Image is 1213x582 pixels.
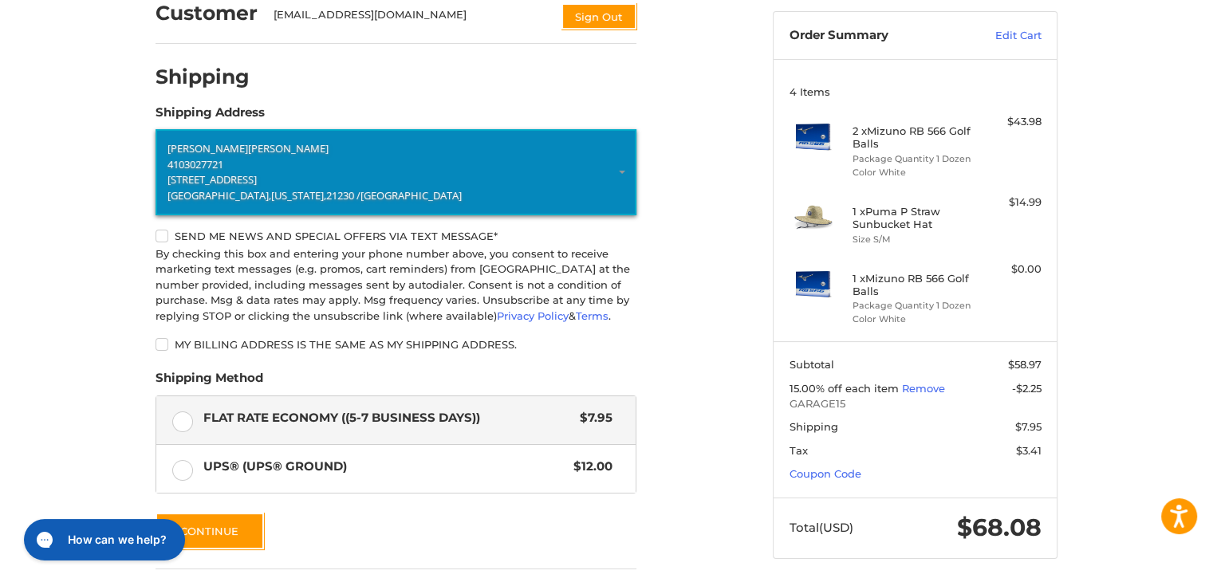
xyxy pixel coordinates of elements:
span: 4103027721 [167,157,223,171]
div: [EMAIL_ADDRESS][DOMAIN_NAME] [274,7,546,29]
h3: Order Summary [790,28,961,44]
a: Terms [576,309,608,322]
span: $58.97 [1008,358,1042,371]
span: Shipping [790,420,838,433]
span: [GEOGRAPHIC_DATA] [360,188,462,203]
div: $14.99 [979,195,1042,210]
span: [STREET_ADDRESS] [167,172,257,187]
span: 21230 / [326,188,360,203]
label: Send me news and special offers via text message* [156,230,636,242]
h4: 1 x Puma P Straw Sunbucket Hat [853,205,975,231]
span: GARAGE15 [790,396,1042,412]
span: $12.00 [565,458,612,476]
legend: Shipping Address [156,104,265,129]
li: Package Quantity 1 Dozen [853,299,975,313]
li: Size S/M [853,233,975,246]
span: [GEOGRAPHIC_DATA], [167,188,271,203]
span: UPS® (UPS® Ground) [203,458,566,476]
button: Continue [156,513,264,549]
iframe: Gorgias live chat messenger [16,513,189,566]
legend: Shipping Method [156,369,263,395]
a: Coupon Code [790,467,861,480]
li: Color White [853,166,975,179]
h2: Shipping [156,65,250,89]
div: $0.00 [979,262,1042,277]
a: Edit Cart [961,28,1042,44]
a: Remove [902,382,945,395]
div: By checking this box and entering your phone number above, you consent to receive marketing text ... [156,246,636,324]
a: Enter or select a different address [156,129,636,215]
a: Privacy Policy [497,309,569,322]
h2: Customer [156,1,258,26]
label: My billing address is the same as my shipping address. [156,338,636,351]
h4: 2 x Mizuno RB 566 Golf Balls [853,124,975,151]
span: $68.08 [957,513,1042,542]
li: Color White [853,313,975,326]
h3: 4 Items [790,85,1042,98]
span: 15.00% off each item [790,382,902,395]
span: [US_STATE], [271,188,326,203]
span: [PERSON_NAME] [248,141,329,155]
span: $3.41 [1016,444,1042,457]
span: $7.95 [1015,420,1042,433]
span: -$2.25 [1012,382,1042,395]
span: $7.95 [572,409,612,427]
span: Flat Rate Economy ((5-7 Business Days)) [203,409,573,427]
span: Total (USD) [790,520,853,535]
span: Subtotal [790,358,834,371]
button: Sign Out [561,3,636,29]
h4: 1 x Mizuno RB 566 Golf Balls [853,272,975,298]
span: Tax [790,444,808,457]
li: Package Quantity 1 Dozen [853,152,975,166]
div: $43.98 [979,114,1042,130]
span: [PERSON_NAME] [167,141,248,155]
